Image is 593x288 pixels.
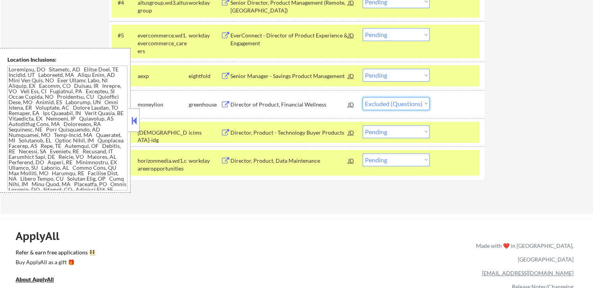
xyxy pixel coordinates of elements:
div: Director, Product - Technology Buyer Products [230,129,348,137]
div: Made with ❤️ in [GEOGRAPHIC_DATA], [GEOGRAPHIC_DATA] [473,239,574,266]
div: aexp [138,72,189,80]
div: JD [347,97,355,111]
div: horizonmedia.wd1.careeropportunities [138,157,189,172]
div: workday [189,32,221,39]
div: Director of Product, Financial Wellness [230,101,348,108]
div: Director, Product, Data Maintenance [230,157,348,165]
div: [DEMOGRAPHIC_DATA]-idg [138,129,189,144]
div: JD [347,28,355,42]
div: icims [189,129,221,137]
div: JD [347,69,355,83]
div: Location Inclusions: [7,56,127,64]
div: JD [347,125,355,139]
div: eightfold [189,72,221,80]
a: About ApplyAll [16,275,65,285]
div: Senior Manager - Savings Product Management [230,72,348,80]
a: Buy ApplyAll as a gift 🎁 [16,258,94,268]
div: Buy ApplyAll as a gift 🎁 [16,260,94,265]
div: evercommerce.wd1.evercommerce_careers [138,32,189,55]
div: JD [347,153,355,167]
u: About ApplyAll [16,276,54,283]
div: EverConnect - Director of Product Experience & Engagement [230,32,348,47]
div: moneylion [138,101,189,108]
a: [EMAIL_ADDRESS][DOMAIN_NAME] [482,270,574,276]
a: Refer & earn free applications 👯‍♀️ [16,250,313,258]
div: greenhouse [189,101,221,108]
div: ApplyAll [16,229,68,243]
div: workday [189,157,221,165]
div: #5 [118,32,131,39]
